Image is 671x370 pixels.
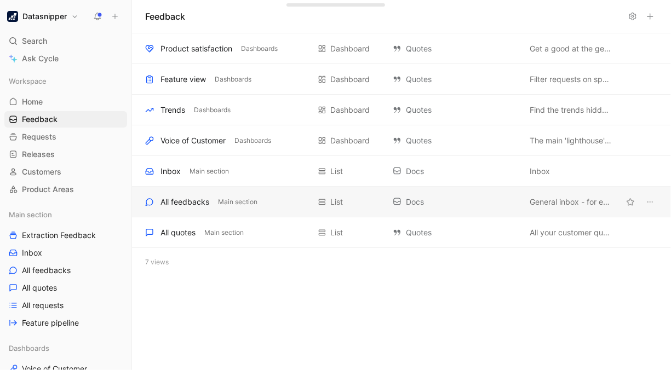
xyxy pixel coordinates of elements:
div: Feature view [160,73,206,86]
div: Dashboards [4,340,127,356]
a: Home [4,94,127,110]
button: General inbox - for everyone [527,195,613,209]
span: All requests [22,300,64,311]
span: Main section [218,196,257,207]
a: Feature pipeline [4,315,127,331]
div: Quotes [393,73,519,86]
a: Releases [4,146,127,163]
div: Docs [393,195,519,209]
button: Main section [187,166,231,176]
span: The main 'lighthouse' of your feedback! [530,134,611,147]
span: Home [22,96,43,107]
h1: Feedback [145,10,185,23]
div: InboxMain sectionList DocsInboxView actions [132,156,671,187]
a: Product Areas [4,181,127,198]
div: Voice of CustomerDashboardsDashboard QuotesThe main 'lighthouse' of your feedback!View actions [132,125,671,156]
div: TrendsDashboardsDashboard QuotesFind the trends hidden in your feedback!View actions [132,95,671,125]
span: Main section [204,227,244,238]
a: Extraction Feedback [4,227,127,244]
a: Feedback [4,111,127,128]
div: List [330,165,343,178]
div: Product satisfactionDashboardsDashboard QuotesGet a good at the general sentiment of feedback.Vie... [132,33,671,64]
div: Search [4,33,127,49]
div: Product satisfaction [160,42,232,55]
button: Find the trends hidden in your feedback! [527,103,613,117]
span: Inbox [22,247,42,258]
span: Feature pipeline [22,317,79,328]
button: Inbox [527,165,552,178]
div: Quotes [393,103,519,117]
div: Main section [4,206,127,223]
div: Docs [393,165,519,178]
a: All requests [4,297,127,314]
div: Inbox [160,165,181,178]
span: All your customer quotes [530,226,611,239]
div: Workspace [4,73,127,89]
span: Dashboards [9,343,49,354]
div: List [330,226,343,239]
span: Extraction Feedback [22,230,96,241]
a: All quotes [4,280,127,296]
span: Dashboards [234,135,271,146]
div: Dashboard [330,103,370,117]
span: General inbox - for everyone [530,195,611,209]
span: Dashboards [241,43,278,54]
span: Find the trends hidden in your feedback! [530,103,611,117]
button: The main 'lighthouse' of your feedback! [527,134,613,147]
button: Main section [202,228,246,238]
button: All your customer quotes [527,226,613,239]
span: Workspace [9,76,47,86]
div: Feature viewDashboardsDashboard QuotesFilter requests on specific customer segments!View actions [132,64,671,95]
a: Ask Cycle [4,50,127,67]
div: Dashboard [330,42,370,55]
button: Dashboards [192,105,233,115]
button: Filter requests on specific customer segments! [527,73,613,86]
div: Dashboard [330,134,370,147]
img: Datasnipper [7,11,18,22]
div: Dashboard [330,73,370,86]
div: Voice of Customer [160,134,226,147]
div: Quotes [393,42,519,55]
span: Customers [22,166,61,177]
div: Main sectionExtraction FeedbackInboxAll feedbacksAll quotesAll requestsFeature pipeline [4,206,127,331]
span: Requests [22,131,56,142]
span: Filter requests on specific customer segments! [530,73,611,86]
button: Main section [216,197,260,207]
button: Dashboards [239,44,280,54]
button: Get a good at the general sentiment of feedback. [527,42,613,55]
button: View actions [643,194,658,210]
div: All quotes [160,226,196,239]
a: Customers [4,164,127,180]
button: DatasnipperDatasnipper [4,9,81,24]
span: Ask Cycle [22,52,59,65]
div: All quotesMain sectionList QuotesAll your customer quotesView actions [132,217,671,248]
div: List [330,195,343,209]
span: Releases [22,149,55,160]
div: Quotes [393,134,519,147]
a: Inbox [4,245,127,261]
span: Dashboards [215,74,251,85]
span: Inbox [530,165,550,178]
span: All quotes [22,282,57,293]
div: Trends [160,103,185,117]
span: Product Areas [22,184,74,195]
button: Dashboards [232,136,273,146]
div: All feedbacksMain sectionList DocsGeneral inbox - for everyoneView actions [132,187,671,217]
span: Feedback [22,114,58,125]
h1: Datasnipper [22,11,67,21]
span: All feedbacks [22,265,71,276]
button: Dashboards [213,74,254,84]
span: Get a good at the general sentiment of feedback. [530,42,611,55]
a: Requests [4,129,127,145]
span: Main section [190,166,229,177]
span: Search [22,34,47,48]
span: Dashboards [194,105,231,115]
div: Quotes [393,226,519,239]
div: All feedbacks [160,195,209,209]
span: Main section [9,209,52,220]
div: 7 views [132,248,671,276]
a: All feedbacks [4,262,127,279]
